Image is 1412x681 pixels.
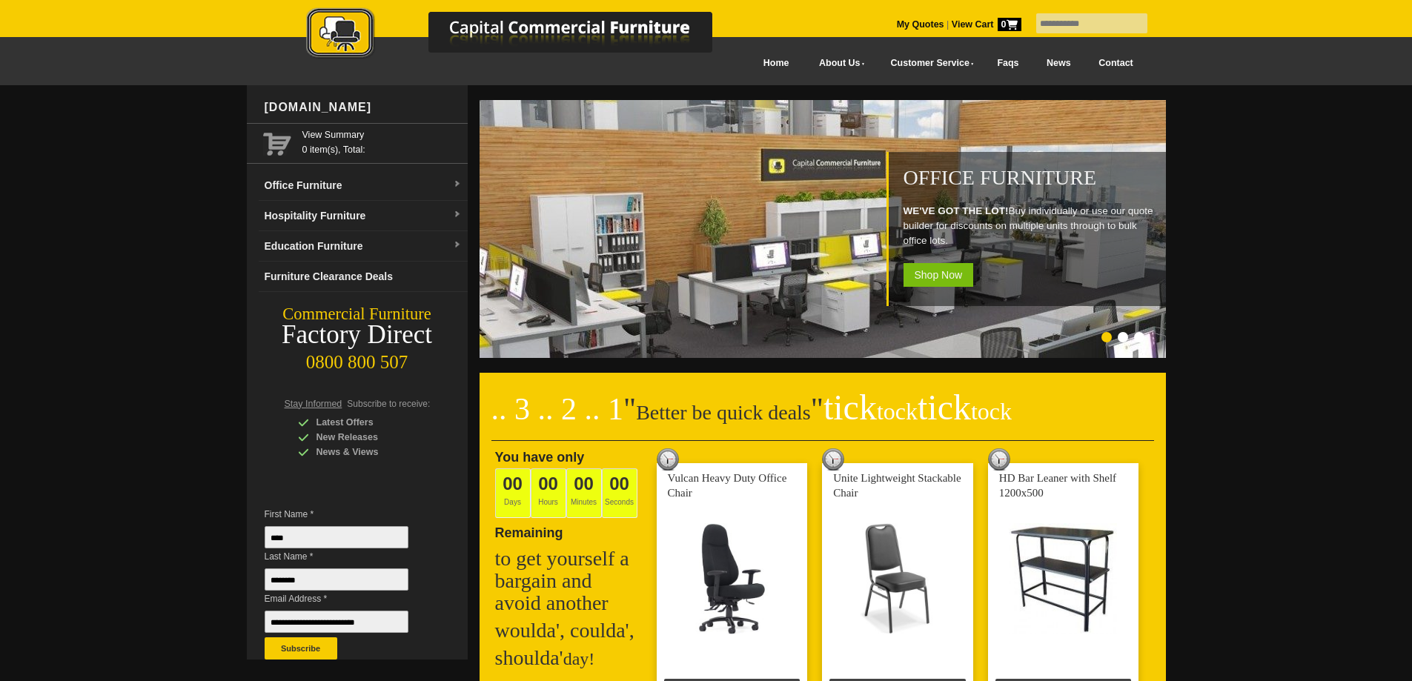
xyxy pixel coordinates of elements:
[265,7,784,62] img: Capital Commercial Furniture Logo
[453,180,462,189] img: dropdown
[265,7,784,66] a: Capital Commercial Furniture Logo
[531,468,566,518] span: Hours
[1101,332,1112,342] li: Page dot 1
[602,468,637,518] span: Seconds
[453,241,462,250] img: dropdown
[265,507,431,522] span: First Name *
[302,127,462,155] span: 0 item(s), Total:
[259,262,468,292] a: Furniture Clearance Deals
[298,445,439,459] div: News & Views
[247,345,468,373] div: 0800 800 507
[480,350,1169,360] a: Office Furniture WE'VE GOT THE LOT!Buy individually or use our quote builder for discounts on mul...
[480,100,1169,358] img: Office Furniture
[822,448,844,471] img: tick tock deal clock
[259,170,468,201] a: Office Furnituredropdown
[259,231,468,262] a: Education Furnituredropdown
[265,526,408,548] input: First Name *
[495,619,643,642] h2: woulda', coulda',
[265,568,408,591] input: Last Name *
[904,204,1159,248] p: Buy individually or use our quote builder for discounts on multiple units through to bulk office ...
[247,325,468,345] div: Factory Direct
[874,47,983,80] a: Customer Service
[984,47,1033,80] a: Faqs
[897,19,944,30] a: My Quotes
[538,474,558,494] span: 00
[302,127,462,142] a: View Summary
[609,474,629,494] span: 00
[904,263,974,287] span: Shop Now
[949,19,1021,30] a: View Cart0
[1084,47,1147,80] a: Contact
[491,392,624,426] span: .. 3 .. 2 .. 1
[298,415,439,430] div: Latest Offers
[1033,47,1084,80] a: News
[495,647,643,670] h2: shoulda'
[265,637,337,660] button: Subscribe
[495,450,585,465] span: You have only
[495,519,563,540] span: Remaining
[265,549,431,564] span: Last Name *
[811,392,1012,426] span: "
[952,19,1021,30] strong: View Cart
[1118,332,1128,342] li: Page dot 2
[503,474,523,494] span: 00
[998,18,1021,31] span: 0
[657,448,679,471] img: tick tock deal clock
[904,205,1009,216] strong: WE'VE GOT THE LOT!
[298,430,439,445] div: New Releases
[285,399,342,409] span: Stay Informed
[823,388,1012,427] span: tick tick
[495,468,531,518] span: Days
[803,47,874,80] a: About Us
[265,591,431,606] span: Email Address *
[988,448,1010,471] img: tick tock deal clock
[574,474,594,494] span: 00
[563,649,595,668] span: day!
[877,398,918,425] span: tock
[259,201,468,231] a: Hospitality Furnituredropdown
[1134,332,1144,342] li: Page dot 3
[453,210,462,219] img: dropdown
[491,396,1154,441] h2: Better be quick deals
[623,392,636,426] span: "
[347,399,430,409] span: Subscribe to receive:
[265,611,408,633] input: Email Address *
[971,398,1012,425] span: tock
[247,304,468,325] div: Commercial Furniture
[495,548,643,614] h2: to get yourself a bargain and avoid another
[904,167,1159,189] h1: Office Furniture
[566,468,602,518] span: Minutes
[259,85,468,130] div: [DOMAIN_NAME]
